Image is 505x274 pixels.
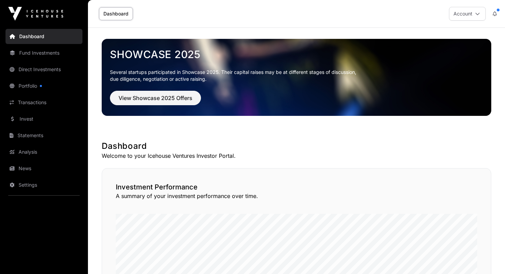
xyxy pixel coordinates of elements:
a: Transactions [5,95,82,110]
a: News [5,161,82,176]
a: Direct Investments [5,62,82,77]
span: View Showcase 2025 Offers [119,94,192,102]
a: Portfolio [5,78,82,94]
a: Invest [5,111,82,127]
img: Icehouse Ventures Logo [8,7,63,21]
button: View Showcase 2025 Offers [110,91,201,105]
a: Analysis [5,144,82,160]
a: View Showcase 2025 Offers [110,98,201,105]
p: Several startups participated in Showcase 2025. Their capital raises may be at different stages o... [110,69,483,83]
a: Dashboard [5,29,82,44]
img: Showcase 2025 [102,39,491,116]
h1: Dashboard [102,141,491,152]
h2: Investment Performance [116,182,477,192]
a: Settings [5,177,82,193]
a: Showcase 2025 [110,48,483,61]
a: Fund Investments [5,45,82,61]
button: Account [449,7,486,21]
a: Statements [5,128,82,143]
p: Welcome to your Icehouse Ventures Investor Portal. [102,152,491,160]
a: Dashboard [99,7,133,20]
p: A summary of your investment performance over time. [116,192,477,200]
